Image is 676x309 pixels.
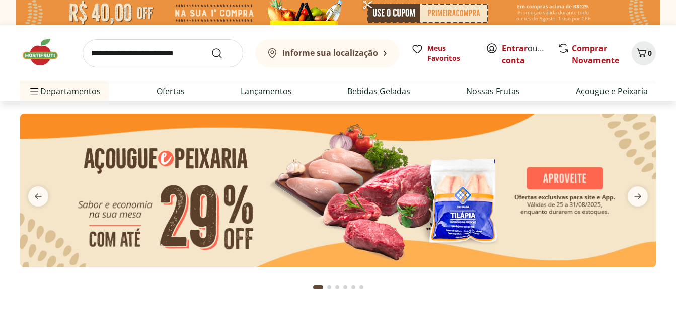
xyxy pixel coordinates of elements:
span: Meus Favoritos [427,43,474,63]
button: Informe sua localização [255,39,399,67]
a: Açougue e Peixaria [576,85,648,97]
button: previous [20,186,56,207]
img: Hortifruti [20,37,70,67]
button: Go to page 4 from fs-carousel [341,275,349,299]
button: Current page from fs-carousel [311,275,325,299]
span: 0 [648,48,652,58]
img: açougue [20,114,656,267]
span: Departamentos [28,79,101,104]
a: Entrar [502,43,528,54]
input: search [83,39,243,67]
button: Go to page 5 from fs-carousel [349,275,357,299]
a: Criar conta [502,43,557,66]
a: Bebidas Geladas [347,85,410,97]
a: Ofertas [157,85,185,97]
a: Lançamentos [241,85,292,97]
button: Menu [28,79,40,104]
span: ou [502,42,547,66]
button: Submit Search [211,47,235,59]
button: Go to page 2 from fs-carousel [325,275,333,299]
button: Go to page 3 from fs-carousel [333,275,341,299]
button: Go to page 6 from fs-carousel [357,275,365,299]
a: Meus Favoritos [411,43,474,63]
button: next [620,186,656,207]
a: Comprar Novamente [572,43,619,66]
a: Nossas Frutas [466,85,520,97]
button: Carrinho [632,41,656,65]
b: Informe sua localização [282,47,378,58]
